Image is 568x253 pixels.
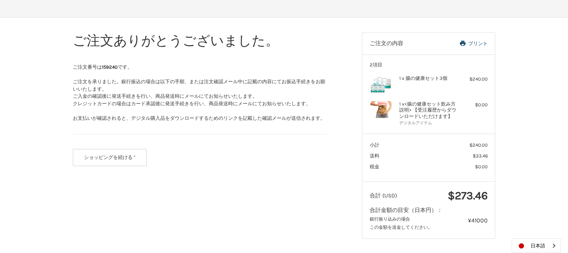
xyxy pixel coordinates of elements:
[512,238,561,253] div: Language
[73,79,325,106] span: ご注文を承りました。銀行振込の場合は以下の手順、または注文確認メール中に記載の内容にてお振込手続きをお願いいたします。 ご入金の確認後に発送手続きを行い、商品発送時にメールにてお知らせいたします...
[73,64,132,70] span: ご注文番号は です。
[370,216,432,230] small: 銀行振り込みの場合 この金額を送金してください。
[399,101,456,119] h4: 1 x <腸の健康セット飲み方説明> 【受注履歴からダウンロードいただけます】
[512,239,560,253] a: 日本語
[434,40,488,47] a: プリント
[370,40,434,47] h3: ご注文の内容
[448,189,488,202] span: $273.46
[458,75,488,83] div: $240.00
[370,207,443,213] span: 合計金額の目安（日本円）：
[73,32,327,49] h1: ご注文ありがとうございました。
[399,120,456,126] li: デジタルアイテム
[468,217,488,224] span: ¥41000
[475,164,488,169] span: $0.00
[73,149,147,166] button: ショッピングを続ける "
[469,142,488,148] span: $240.00
[399,75,456,81] h4: 1 x 腸の健康セット3個
[370,142,379,148] span: 小計
[370,62,488,68] h3: 2項目
[370,164,379,169] span: 税金
[512,238,561,253] aside: Language selected: 日本語
[370,153,379,159] span: 送料
[73,115,325,121] span: お支払いが確認されると、デジタル購入品をダウンロードするためのリンクを記載した確認メールが送信されます。
[458,101,488,109] div: $0.00
[473,153,488,159] span: $33.46
[370,192,397,199] span: 合計 (USD)
[102,64,118,70] strong: 159240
